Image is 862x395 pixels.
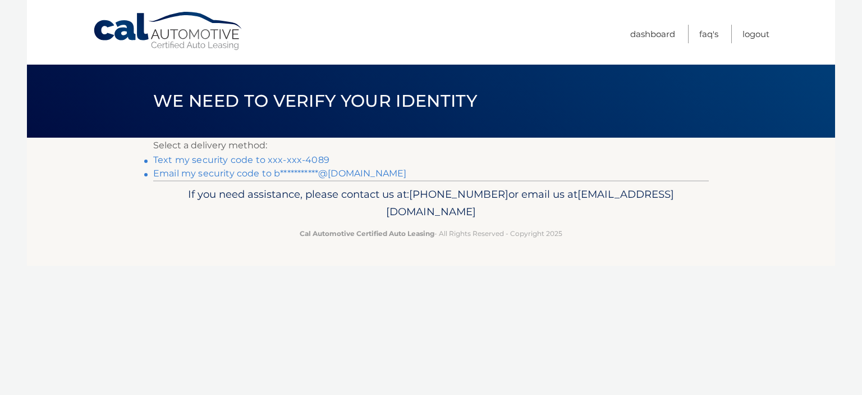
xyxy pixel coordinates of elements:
a: FAQ's [699,25,718,43]
a: Text my security code to xxx-xxx-4089 [153,155,329,165]
span: We need to verify your identity [153,90,477,111]
a: Cal Automotive [93,11,244,51]
p: - All Rights Reserved - Copyright 2025 [161,228,701,239]
p: If you need assistance, please contact us at: or email us at [161,185,701,221]
p: Select a delivery method: [153,138,709,153]
strong: Cal Automotive Certified Auto Leasing [300,229,434,238]
span: [PHONE_NUMBER] [409,188,508,201]
a: Logout [742,25,769,43]
a: Dashboard [630,25,675,43]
